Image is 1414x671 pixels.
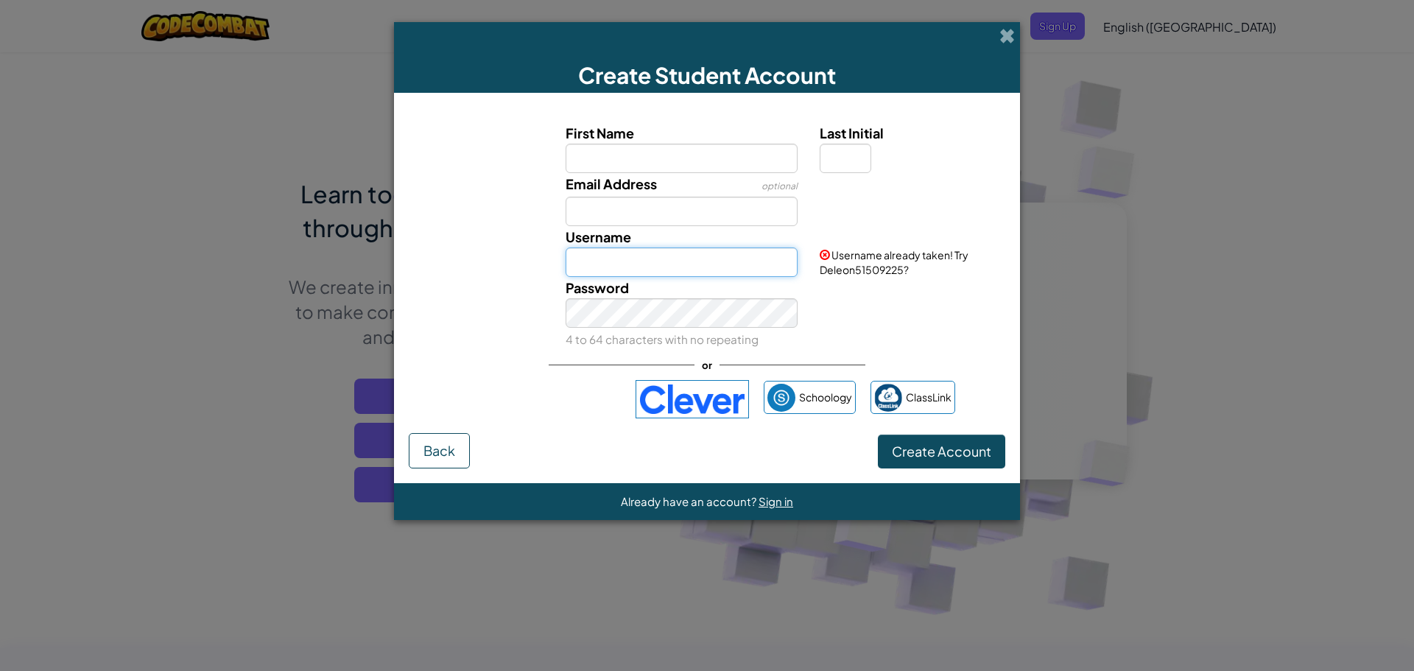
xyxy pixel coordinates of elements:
span: ClassLink [906,387,952,408]
img: clever-logo-blue.png [636,380,749,418]
small: 4 to 64 characters with no repeating [566,332,759,346]
span: or [694,354,720,376]
span: Password [566,279,629,296]
span: Username already taken! Try Deleon51509225? [820,248,968,276]
span: Already have an account? [621,494,759,508]
img: schoology.png [767,384,795,412]
span: Create Account [892,443,991,460]
span: Back [423,442,455,459]
span: optional [761,180,798,192]
button: Back [409,433,470,468]
iframe: Sign in with Google Button [452,383,628,415]
span: First Name [566,124,634,141]
span: Create Student Account [578,61,836,89]
button: Create Account [878,435,1005,468]
span: Schoology [799,387,852,408]
img: classlink-logo-small.png [874,384,902,412]
span: Last Initial [820,124,884,141]
span: Email Address [566,175,657,192]
span: Username [566,228,631,245]
a: Sign in [759,494,793,508]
